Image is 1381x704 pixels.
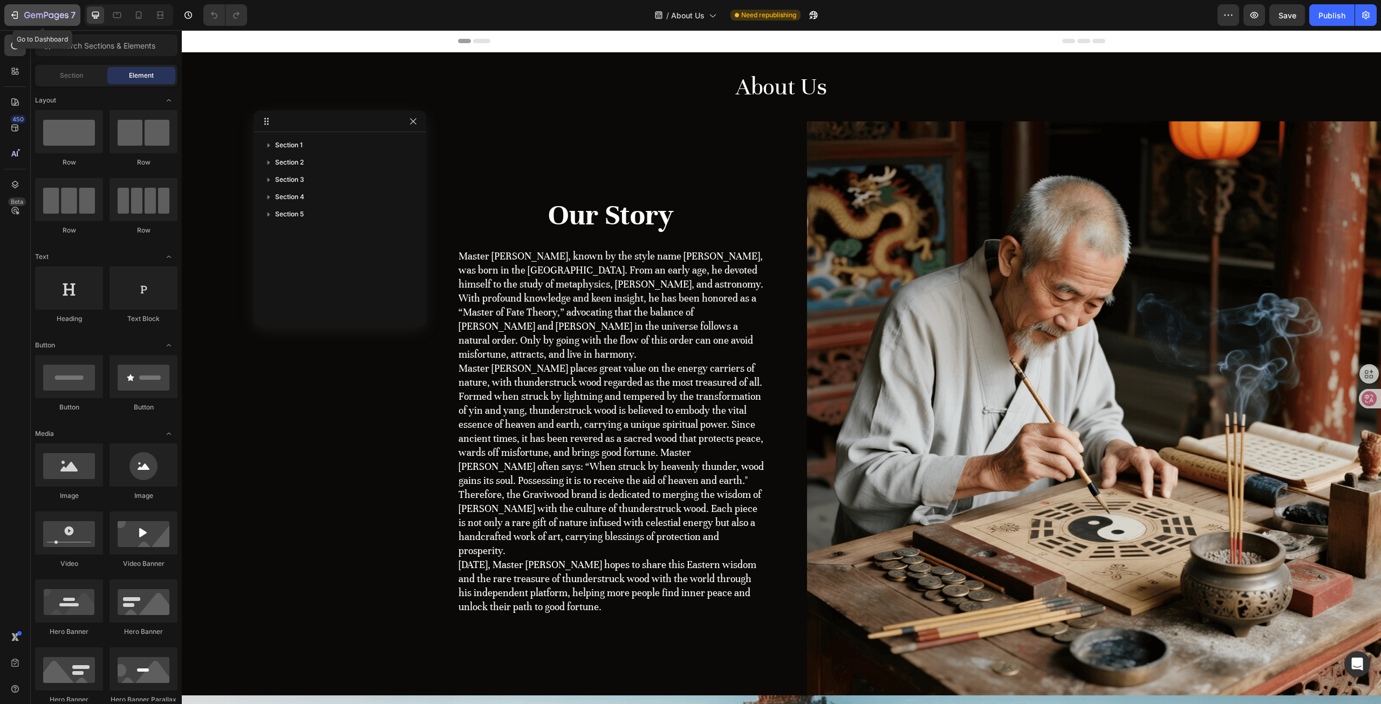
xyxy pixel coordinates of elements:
span: Save [1279,11,1296,20]
p: Therefore, the Graviwood brand is dedicated to merging the wisdom of [PERSON_NAME] with the cultu... [277,457,582,528]
div: Row [35,225,103,235]
button: 7 [4,4,80,26]
span: About Us [671,10,705,21]
p: Master [PERSON_NAME], known by the style name [PERSON_NAME], was born in the [GEOGRAPHIC_DATA]. F... [277,219,582,331]
div: Row [110,158,177,167]
div: Button [110,402,177,412]
div: Row [110,225,177,235]
span: Section 4 [275,192,304,202]
div: Hero Banner [110,627,177,637]
div: Beta [8,197,26,206]
span: Section 1 [275,140,303,151]
span: Section 3 [275,174,304,185]
span: Media [35,429,54,439]
p: [DATE], Master [PERSON_NAME] hopes to share this Eastern wisdom and the rare treasure of thunders... [277,528,582,584]
p: 7 [71,9,76,22]
h2: About Us [276,39,924,74]
input: Search Sections & Elements [35,35,177,56]
div: Image [110,491,177,501]
button: Save [1269,4,1305,26]
div: Image [35,491,103,501]
h2: Our Story [276,167,583,203]
span: Section 2 [275,157,304,168]
div: Button [35,402,103,412]
img: gempages_578689885427204993-2ee6636b-34c9-4efe-94fd-59516a68fa0c.png [625,91,1200,666]
div: Video Banner [110,559,177,569]
span: Toggle open [160,248,177,265]
span: Toggle open [160,337,177,354]
span: Need republishing [741,10,796,20]
div: Row [35,158,103,167]
div: 450 [10,115,26,124]
span: Text [35,252,49,262]
div: Hero Banner [35,627,103,637]
button: Publish [1309,4,1355,26]
div: Text Block [110,314,177,324]
span: Section 5 [275,209,304,220]
span: Section [60,71,83,80]
iframe: Design area [182,30,1381,704]
span: Toggle open [160,92,177,109]
div: Undo/Redo [203,4,247,26]
span: Button [35,340,55,350]
div: Open Intercom Messenger [1344,651,1370,677]
div: Video [35,559,103,569]
div: Publish [1318,10,1345,21]
span: Element [129,71,154,80]
span: Toggle open [160,425,177,442]
span: / [666,10,669,21]
span: Layout [35,95,56,105]
div: Heading [35,314,103,324]
p: Master [PERSON_NAME] places great value on the energy carriers of nature, with thunderstruck wood... [277,331,582,457]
